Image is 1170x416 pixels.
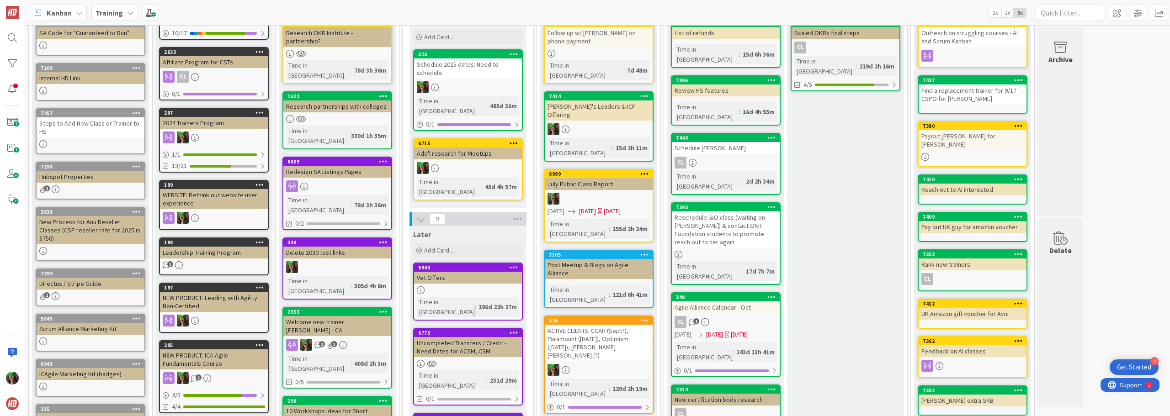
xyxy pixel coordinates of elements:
img: SL [417,81,429,93]
div: 349 [676,294,780,300]
div: 16d 4h 55m [740,107,777,117]
div: 198 [160,238,268,247]
div: 7410 [919,175,1026,184]
div: Steps to Add New Class or Trainer to HS [37,117,144,137]
div: CL [794,42,806,53]
div: 5845 [37,315,144,323]
a: 2633Affiliate Program for CSTsCL0/1 [159,47,269,100]
div: CL [675,316,686,328]
a: 349Agile Alliance Calendar - OctCL[DATE][DATE][DATE]Time in [GEOGRAPHIC_DATA]:243d 13h 41m0/1 [671,292,781,377]
div: Time in [GEOGRAPHIC_DATA] [548,138,612,158]
div: List of refunds [672,27,780,39]
div: 505d 4h 8m [352,281,388,291]
span: 1 [693,318,699,324]
div: Affiliate Program for CSTs [160,56,268,68]
div: 7427Find a replacement trainer for 9/17 CSPO for [PERSON_NAME] [919,76,1026,105]
div: 198 [164,239,268,246]
a: 7457Steps to Add New Class or Trainer to HS [36,108,145,154]
div: 323 [418,51,522,58]
div: Time in [GEOGRAPHIC_DATA] [417,96,486,116]
a: 7427Find a replacement trainer for 9/17 CSPO for [PERSON_NAME] [918,75,1027,114]
div: 325ACTIVE CLIENTS: CCAH (Sept?), Paramount ([DATE]), Optimism ([DATE]), [PERSON_NAME] [PERSON_NAM... [545,316,653,361]
a: 7414[PERSON_NAME]'s Leaders & ICF OfferingSLTime in [GEOGRAPHIC_DATA]:15d 2h 11m [544,91,654,162]
span: 13/21 [172,161,187,171]
div: 7105 [549,252,653,258]
div: 7268 [37,64,144,72]
a: 7440Schedule [PERSON_NAME]CLTime in [GEOGRAPHIC_DATA]:2d 2h 34m [671,133,781,195]
span: : [609,224,610,234]
div: 2638 [37,208,144,216]
div: Leadership Training Program [160,247,268,258]
div: 2633Affiliate Program for CSTs [160,48,268,68]
div: 349Agile Alliance Calendar - Oct [672,293,780,313]
div: 7299 [37,269,144,278]
a: 7409Pay out UK guy for amazon voucher [918,212,1027,242]
a: 6715Add'l research for MeetupsSLTime in [GEOGRAPHIC_DATA]:43d 4h 57m [413,138,523,200]
div: SL [414,81,522,93]
div: Delete 2030 test links [283,247,391,258]
div: 7268 [41,65,144,71]
div: Reschedule I&O class (waiting on [PERSON_NAME]) & contact OKR Foundation students to promote reac... [672,211,780,248]
div: 6999 [545,170,653,178]
div: 199 [164,182,268,188]
div: CL [921,273,933,285]
a: 5845Scrum Alliance Marketing Kit [36,314,145,352]
div: ACTIVE CLIENTS: CCAH (Sept?), Paramount ([DATE]), Optimism ([DATE]), [PERSON_NAME] [PERSON_NAME] (?) [545,325,653,361]
div: Schedule [PERSON_NAME] [672,142,780,154]
a: 325ACTIVE CLIENTS: CCAH (Sept?), Paramount ([DATE]), Optimism ([DATE]), [PERSON_NAME] [PERSON_NAM... [544,316,654,414]
div: 2622 [287,93,391,100]
div: 196d 22h 27m [476,302,519,312]
div: 5845 [41,316,144,322]
a: 7412UK Amazon gift voucher for Avni [918,299,1027,329]
a: 197NEW PRODUCT: Leading with Agility: Non-CertifiedSL [159,283,269,333]
div: SL [545,193,653,205]
div: 7457 [37,109,144,117]
div: Payout [PERSON_NAME] for [PERSON_NAME] [919,130,1026,150]
div: 10/17 [160,27,268,39]
div: 197 [160,284,268,292]
img: SL [300,339,312,351]
a: 7411List of refundsTime in [GEOGRAPHIC_DATA]:15d 6h 36m [671,18,781,68]
div: 7353Rank new trainers [919,250,1026,270]
div: SL [160,315,268,326]
div: Scaled OKRs final steps [792,27,899,39]
div: 207 [160,109,268,117]
span: 2 [319,341,325,347]
div: 2638 [41,209,144,215]
div: 7395 [672,76,780,84]
div: [DATE] [731,330,748,339]
div: Agile Alliance Calendar - Oct [672,301,780,313]
div: New Process for Anu Reseller Classes (CSP reseller rate for 2025 is $750) [37,216,144,244]
div: 485d 36m [488,101,519,111]
div: 7433Follow up w/ [PERSON_NAME] on phone payment [545,19,653,47]
span: Kanban [47,7,72,18]
div: 2653 [287,309,391,315]
div: 78d 3h 36m [352,65,388,75]
a: 7393Reschedule I&O class (waiting on [PERSON_NAME]) & contact OKR Foundation students to promote ... [671,202,781,285]
div: Find a replacement trainer for 9/17 CSPO for [PERSON_NAME] [919,84,1026,105]
span: : [623,65,625,75]
div: 2633 [164,49,268,55]
div: 7407Outreach on struggling courses - AI and Scrum Kanban [919,19,1026,47]
div: 205 [164,342,268,348]
div: Time in [GEOGRAPHIC_DATA] [675,171,742,191]
div: 7298 [41,163,144,170]
div: 1/1 [160,149,268,160]
div: 2653Welcome new trainer [PERSON_NAME] - CA [283,308,391,336]
div: Reach out to AI interested [919,184,1026,195]
span: [DATE] [548,206,564,216]
div: 2d 2h 34m [744,176,777,186]
div: 5917Scaled OKRs final steps [792,19,899,39]
span: 1 [44,185,50,191]
div: NEW PRODUCT: Leading with Agility: Non-Certified [160,292,268,312]
div: Vet Offers [414,272,522,284]
a: 5917Scaled OKRs final stepsCLTime in [GEOGRAPHIC_DATA]:219d 2h 16m4/5 [791,18,900,91]
div: 198Leadership Training Program [160,238,268,258]
div: 6999July Public Class Report [545,170,653,190]
div: Time in [GEOGRAPHIC_DATA] [417,177,481,197]
div: 325 [545,316,653,325]
a: 334Delete 2030 test linksSLTime in [GEOGRAPHIC_DATA]:505d 4h 8m [282,237,392,300]
div: 5845Scrum Alliance Marketing Kit [37,315,144,335]
a: 7353Rank new trainersCL [918,249,1027,291]
a: 2653Welcome new trainer [PERSON_NAME] - CASLTime in [GEOGRAPHIC_DATA]:408d 2h 3m0/5 [282,307,392,389]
